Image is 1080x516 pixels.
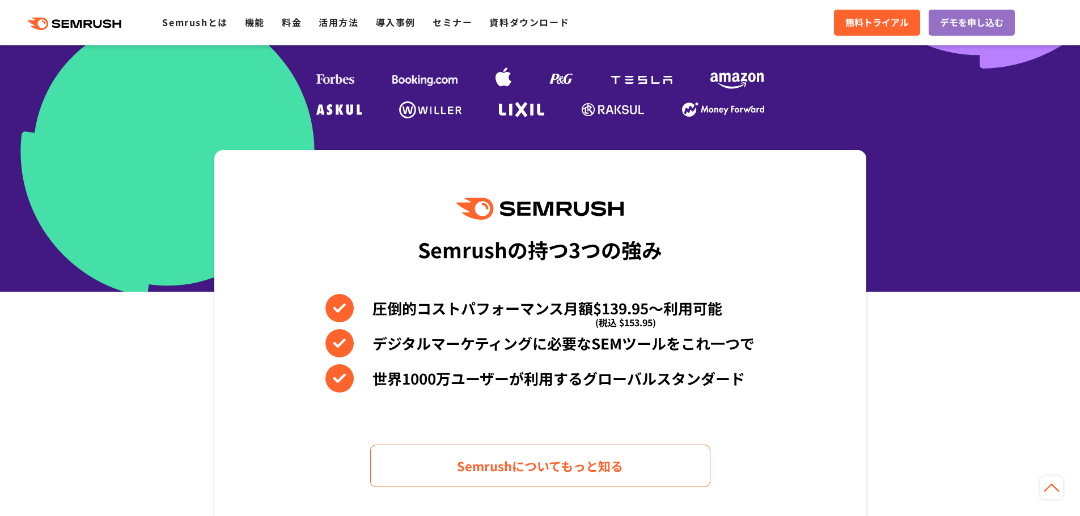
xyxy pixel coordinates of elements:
[834,10,920,36] a: 無料トライアル
[282,15,302,29] a: 料金
[162,15,227,29] a: Semrushとは
[325,329,755,357] li: デジタルマーケティングに必要なSEMツールをこれ一つで
[595,308,656,336] span: (税込 $153.95)
[245,15,265,29] a: 機能
[325,364,755,393] li: 世界1000万ユーザーが利用するグローバルスタンダード
[489,15,569,29] a: 資料ダウンロード
[929,10,1015,36] a: デモを申し込む
[370,445,710,487] a: Semrushについてもっと知る
[418,228,662,270] div: Semrushの持つ3つの強み
[845,15,909,30] span: 無料トライアル
[433,15,472,29] a: セミナー
[319,15,358,29] a: 活用方法
[457,456,623,476] span: Semrushについてもっと知る
[940,15,1003,30] span: デモを申し込む
[456,198,623,220] img: Semrush
[376,15,416,29] a: 導入事例
[325,294,755,322] li: 圧倒的コストパフォーマンス月額$139.95〜利用可能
